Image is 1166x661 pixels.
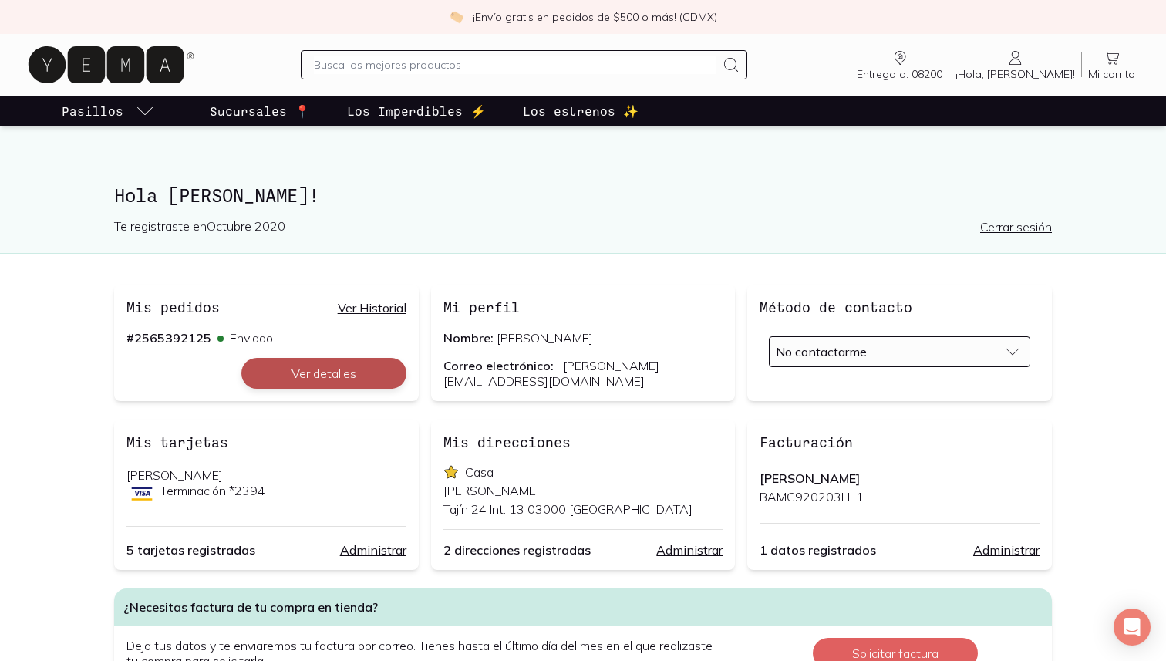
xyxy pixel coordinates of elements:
[443,330,723,346] p: Nombre:
[347,102,486,120] p: Los Imperdibles ⚡️
[851,49,949,81] a: Entrega a: 08200
[126,542,255,558] span: 5 tarjetas registradas
[443,358,554,373] span: Correo electrónico:
[314,56,716,74] input: Busca los mejores productos
[955,67,1075,81] span: ¡Hola, [PERSON_NAME]!
[1082,49,1141,81] a: Mi carrito
[217,330,273,346] p: Enviado
[443,358,659,389] span: [PERSON_NAME][EMAIL_ADDRESS][DOMAIN_NAME]
[443,483,723,498] p: [PERSON_NAME]
[450,10,463,24] img: check
[207,96,313,126] a: Sucursales 📍
[114,185,583,205] h2: Hola [PERSON_NAME]!
[857,67,942,81] span: Entrega a: 08200
[760,432,853,452] h3: Facturación
[443,297,520,317] h3: Mi perfil
[973,542,1040,558] a: Administrar
[126,467,406,483] p: [PERSON_NAME]
[1088,67,1135,81] span: Mi carrito
[443,432,571,452] h3: Mis direcciones
[523,102,639,120] p: Los estrenos ✨
[497,330,593,346] span: [PERSON_NAME]
[443,501,723,517] p: Tajín 24 Int: 13 03000 [GEOGRAPHIC_DATA]
[473,9,717,25] p: ¡Envío gratis en pedidos de $500 o más! (CDMX)
[114,218,583,234] p: Te registraste en Octubre 2020
[760,489,1040,504] p: BAMG920203HL1
[465,464,494,480] p: Casa
[443,542,591,558] span: 2 direcciones registradas
[980,219,1052,234] a: Cerrar sesión
[338,300,406,315] a: Ver Historial
[776,344,867,359] span: No contactarme
[949,49,1081,81] a: ¡Hola, [PERSON_NAME]!
[340,542,406,558] a: Administrar
[126,330,211,346] div: # 2565392125
[126,432,228,452] h3: Mis tarjetas
[760,470,1040,486] p: [PERSON_NAME]
[241,358,406,389] button: Ver detalles
[62,102,123,120] p: Pasillos
[1114,609,1151,646] div: Open Intercom Messenger
[760,297,912,317] h3: Método de contacto
[769,336,1030,367] button: No contactarme
[760,542,876,558] span: 1 datos registrados
[656,542,723,558] a: Administrar
[126,297,220,317] h3: Mis pedidos
[59,96,157,126] a: pasillo-todos-link
[344,96,489,126] a: Los Imperdibles ⚡️
[114,588,1052,626] h4: ¿Necesitas factura de tu compra en tienda?
[520,96,642,126] a: Los estrenos ✨
[160,483,265,498] p: Terminación * 2394
[210,102,310,120] p: Sucursales 📍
